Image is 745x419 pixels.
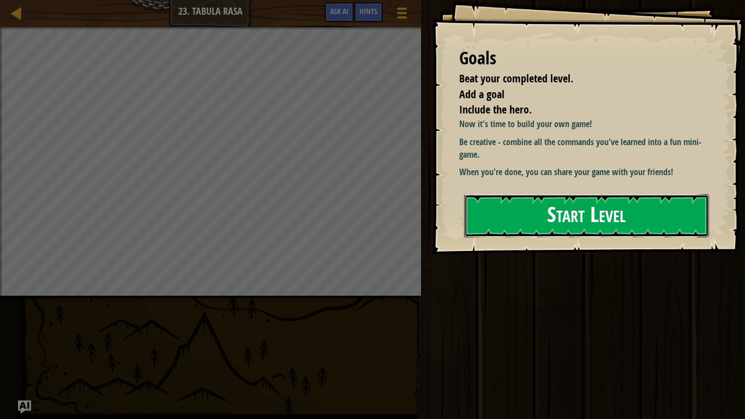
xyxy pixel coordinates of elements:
button: Show game menu [388,2,416,28]
span: Beat your completed level. [459,71,573,86]
button: Ask AI [325,2,354,22]
li: Add a goal [446,87,704,103]
div: Goals [459,46,707,71]
li: Beat your completed level. [446,71,704,87]
span: Add a goal [459,87,504,101]
button: Ask AI [18,400,31,414]
span: Ask AI [330,6,349,16]
span: Hints [359,6,377,16]
button: Start Level [464,194,709,237]
p: Be creative - combine all the commands you've learned into a fun mini-game. [459,136,707,161]
li: Include the hero. [446,102,704,118]
p: When you're done, you can share your game with your friends! [459,166,707,178]
p: Now it's time to build your own game! [459,118,707,130]
span: Include the hero. [459,102,532,117]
